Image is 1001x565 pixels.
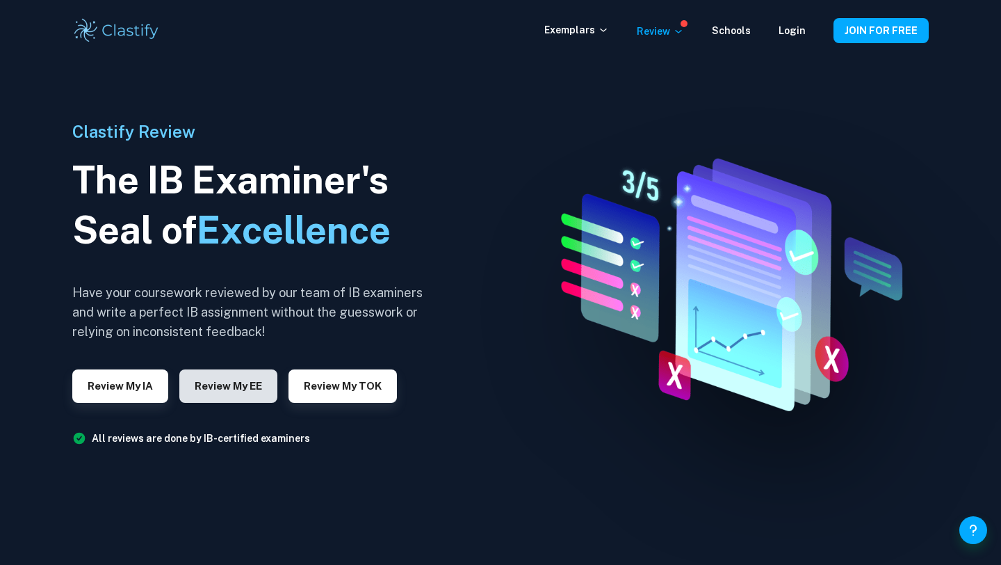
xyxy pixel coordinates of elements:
button: Review my IA [72,369,168,403]
span: Excellence [197,208,391,252]
h6: Clastify Review [72,119,434,144]
a: Schools [712,25,751,36]
img: IA Review hero [528,147,921,418]
button: Review my TOK [288,369,397,403]
h6: Have your coursework reviewed by our team of IB examiners and write a perfect IB assignment witho... [72,283,434,342]
button: Review my EE [179,369,277,403]
button: Help and Feedback [959,516,987,544]
p: Exemplars [544,22,609,38]
img: Clastify logo [72,17,161,45]
p: Review [637,24,684,39]
button: JOIN FOR FREE [833,18,929,43]
a: All reviews are done by IB-certified examiners [92,433,310,444]
a: Login [779,25,806,36]
h1: The IB Examiner's Seal of [72,155,434,255]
